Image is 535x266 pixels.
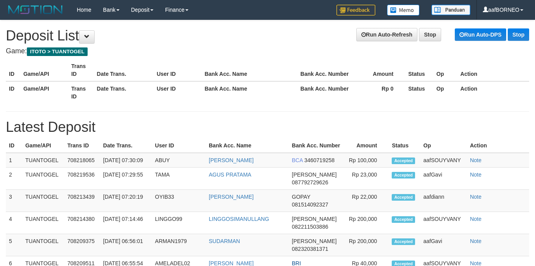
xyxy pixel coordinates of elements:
[344,168,389,190] td: Rp 23,000
[405,59,433,81] th: Status
[344,138,389,153] th: Amount
[20,59,68,81] th: Game/API
[100,190,152,212] td: [DATE] 07:20:19
[433,81,458,103] th: Op
[64,234,100,256] td: 708209375
[470,194,482,200] a: Note
[152,212,206,234] td: LINGGO99
[344,190,389,212] td: Rp 22,000
[201,81,297,103] th: Bank Acc. Name
[392,194,415,201] span: Accepted
[6,119,529,135] h1: Latest Deposit
[344,212,389,234] td: Rp 200,000
[470,157,482,163] a: Note
[357,81,405,103] th: Rp 0
[100,234,152,256] td: [DATE] 06:56:01
[470,216,482,222] a: Note
[209,157,253,163] a: [PERSON_NAME]
[508,28,529,41] a: Stop
[292,179,328,185] span: 087792729626
[201,59,297,81] th: Bank Acc. Name
[6,81,20,103] th: ID
[470,171,482,178] a: Note
[68,59,94,81] th: Trans ID
[94,81,154,103] th: Date Trans.
[22,234,64,256] td: TUANTOGEL
[470,238,482,244] a: Note
[209,238,240,244] a: SUDARMAN
[152,168,206,190] td: TAMA
[6,47,529,55] h4: Game:
[100,138,152,153] th: Date Trans.
[64,153,100,168] td: 708218065
[64,138,100,153] th: Trans ID
[289,138,344,153] th: Bank Acc. Number
[22,138,64,153] th: Game/API
[420,153,467,168] td: aafSOUYVANY
[344,153,389,168] td: Rp 100,000
[336,5,375,16] img: Feedback.jpg
[420,212,467,234] td: aafSOUYVANY
[68,81,94,103] th: Trans ID
[433,59,458,81] th: Op
[22,153,64,168] td: TUANTOGEL
[100,212,152,234] td: [DATE] 07:14:46
[389,138,420,153] th: Status
[206,138,289,153] th: Bank Acc. Name
[209,171,251,178] a: AGUS PRATAMA
[420,138,467,153] th: Op
[455,28,506,41] a: Run Auto-DPS
[153,81,201,103] th: User ID
[209,194,253,200] a: [PERSON_NAME]
[6,153,22,168] td: 1
[6,28,529,44] h1: Deposit List
[467,138,529,153] th: Action
[100,168,152,190] td: [DATE] 07:29:55
[152,234,206,256] td: ARMAN1979
[6,138,22,153] th: ID
[6,212,22,234] td: 4
[6,190,22,212] td: 3
[152,153,206,168] td: ABUY
[405,81,433,103] th: Status
[27,47,88,56] span: ITOTO > TUANTOGEL
[153,59,201,81] th: User ID
[297,59,357,81] th: Bank Acc. Number
[292,171,337,178] span: [PERSON_NAME]
[292,194,310,200] span: GOPAY
[64,190,100,212] td: 708213439
[344,234,389,256] td: Rp 200,000
[420,168,467,190] td: aafGavi
[292,246,328,252] span: 082320381371
[392,157,415,164] span: Accepted
[6,234,22,256] td: 5
[64,212,100,234] td: 708214380
[6,4,65,16] img: MOTION_logo.png
[457,59,529,81] th: Action
[392,172,415,178] span: Accepted
[392,238,415,245] span: Accepted
[292,238,337,244] span: [PERSON_NAME]
[457,81,529,103] th: Action
[420,234,467,256] td: aafGavi
[20,81,68,103] th: Game/API
[64,168,100,190] td: 708219536
[6,168,22,190] td: 2
[22,190,64,212] td: TUANTOGEL
[420,190,467,212] td: aafdiann
[100,153,152,168] td: [DATE] 07:30:09
[292,224,328,230] span: 082211503886
[209,216,269,222] a: LINGGOSIMANULLANG
[392,216,415,223] span: Accepted
[152,190,206,212] td: OYIB33
[292,201,328,208] span: 081514092327
[387,5,420,16] img: Button%20Memo.svg
[22,168,64,190] td: TUANTOGEL
[94,59,154,81] th: Date Trans.
[152,138,206,153] th: User ID
[419,28,441,41] a: Stop
[304,157,334,163] span: 3460719258
[431,5,470,15] img: panduan.png
[292,216,337,222] span: [PERSON_NAME]
[22,212,64,234] td: TUANTOGEL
